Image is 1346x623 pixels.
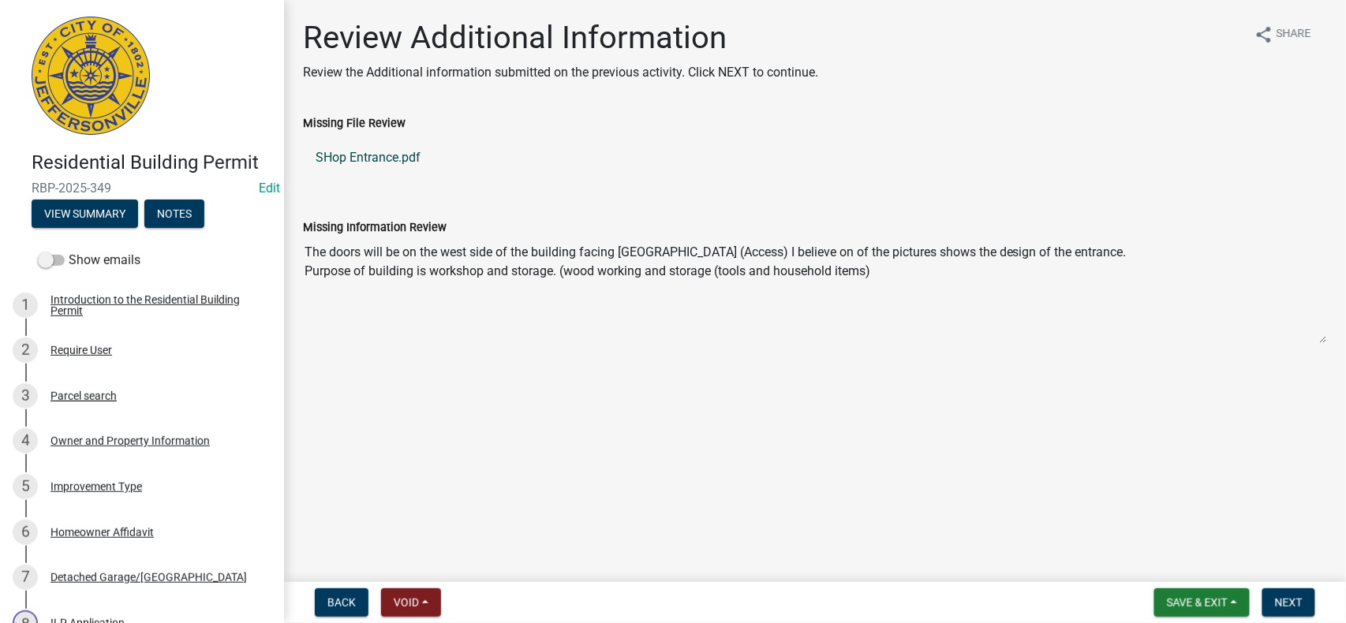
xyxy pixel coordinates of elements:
[13,383,38,408] div: 3
[13,565,38,590] div: 7
[303,63,818,82] p: Review the Additional information submitted on the previous activity. Click NEXT to continue.
[315,588,368,617] button: Back
[1154,588,1250,617] button: Save & Exit
[50,435,210,446] div: Owner and Property Information
[32,151,271,174] h4: Residential Building Permit
[303,237,1327,344] textarea: The doors will be on the west side of the building facing [GEOGRAPHIC_DATA] (Access) I believe on...
[1275,596,1303,609] span: Next
[1254,25,1273,44] i: share
[1242,19,1324,50] button: shareShare
[32,200,138,228] button: View Summary
[50,527,154,538] div: Homeowner Affidavit
[303,139,1327,177] a: SHop Entrance.pdf
[50,572,247,583] div: Detached Garage/[GEOGRAPHIC_DATA]
[50,294,259,316] div: Introduction to the Residential Building Permit
[303,19,818,57] h1: Review Additional Information
[381,588,441,617] button: Void
[1167,596,1228,609] span: Save & Exit
[32,17,150,135] img: City of Jeffersonville, Indiana
[394,596,419,609] span: Void
[13,428,38,453] div: 4
[50,481,142,492] div: Improvement Type
[327,596,356,609] span: Back
[1277,25,1311,44] span: Share
[259,181,280,196] a: Edit
[50,345,112,356] div: Require User
[50,390,117,401] div: Parcel search
[13,293,38,318] div: 1
[303,222,447,233] label: Missing Information Review
[38,251,140,270] label: Show emails
[32,208,138,221] wm-modal-confirm: Summary
[144,200,204,228] button: Notes
[13,520,38,545] div: 6
[1262,588,1315,617] button: Next
[13,474,38,499] div: 5
[13,338,38,363] div: 2
[32,181,252,196] span: RBP-2025-349
[144,208,204,221] wm-modal-confirm: Notes
[303,118,406,129] label: Missing File Review
[259,181,280,196] wm-modal-confirm: Edit Application Number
